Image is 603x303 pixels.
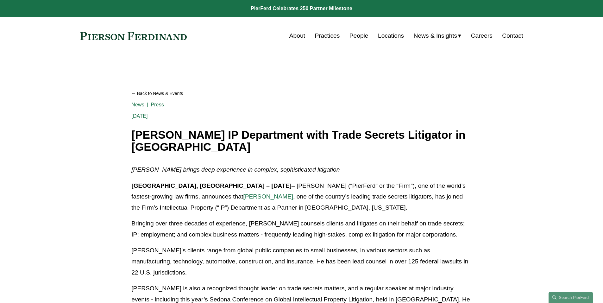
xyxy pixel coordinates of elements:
[502,30,523,42] a: Contact
[131,102,144,107] a: News
[414,30,462,42] a: folder dropdown
[131,129,471,153] h1: [PERSON_NAME] IP Department with Trade Secrets Litigator in [GEOGRAPHIC_DATA]
[289,30,305,42] a: About
[131,180,471,213] p: – [PERSON_NAME] (“PierFerd” or the “Firm”), one of the world’s fastest-growing law firms, announc...
[315,30,340,42] a: Practices
[151,102,164,107] a: Press
[549,292,593,303] a: Search this site
[131,166,340,173] em: [PERSON_NAME] brings deep experience in complex, sophisticated litigation
[414,30,457,41] span: News & Insights
[378,30,404,42] a: Locations
[349,30,368,42] a: People
[471,30,493,42] a: Careers
[131,88,471,99] a: Back to News & Events
[131,182,292,189] strong: [GEOGRAPHIC_DATA], [GEOGRAPHIC_DATA] – [DATE]
[243,193,293,200] a: [PERSON_NAME]
[131,113,148,119] span: [DATE]
[131,218,471,240] p: Bringing over three decades of experience, [PERSON_NAME] counsels clients and litigates on their ...
[131,245,471,278] p: [PERSON_NAME]’s clients range from global public companies to small businesses, in various sector...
